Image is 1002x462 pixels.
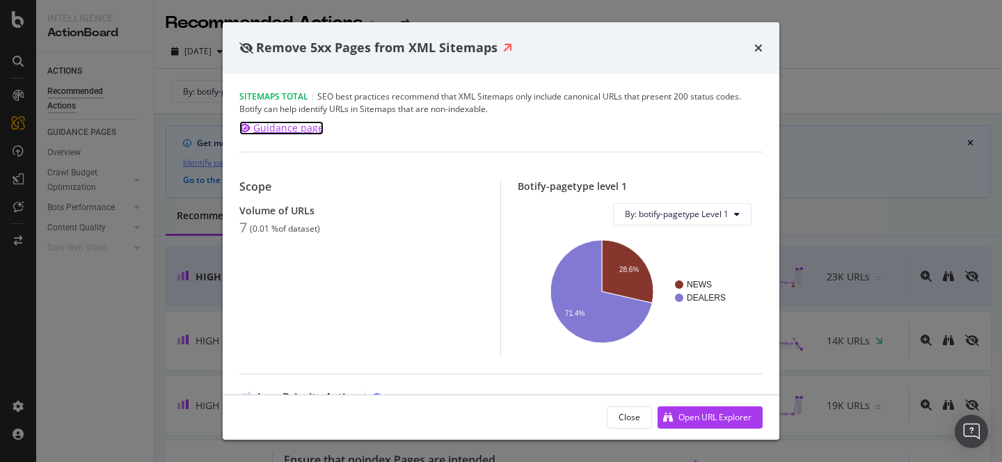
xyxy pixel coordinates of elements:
[239,90,763,115] div: SEO best practices recommend that XML Sitemaps only include canonical URLs that present 200 statu...
[529,237,751,346] svg: A chart.
[754,39,763,57] div: times
[239,121,324,135] a: Guidance page
[613,203,751,225] button: By: botify-pagetype Level 1
[678,411,751,423] div: Open URL Explorer
[239,42,253,54] div: eye-slash
[239,219,247,236] div: 7
[310,90,315,102] span: |
[625,208,729,220] span: By: botify-pagetype Level 1
[386,391,440,404] div: Learn More
[565,309,584,317] text: 71.4%
[239,90,308,102] span: Sitemaps Total
[607,406,652,429] button: Close
[518,180,763,192] div: Botify-pagetype level 1
[619,266,639,273] text: 28.6%
[619,411,640,423] div: Close
[239,205,484,216] div: Volume of URLs
[223,22,779,440] div: modal
[687,280,712,289] text: NEWS
[239,180,484,193] div: Scope
[955,415,988,448] div: Open Intercom Messenger
[658,406,763,429] button: Open URL Explorer
[256,39,498,56] span: Remove 5xx Pages from XML Sitemaps
[687,293,726,303] text: DEALERS
[253,121,324,135] div: Guidance page
[250,224,320,234] div: ( 0.01 % of dataset )
[257,391,359,404] span: Low Priority Action
[371,391,440,404] a: Learn More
